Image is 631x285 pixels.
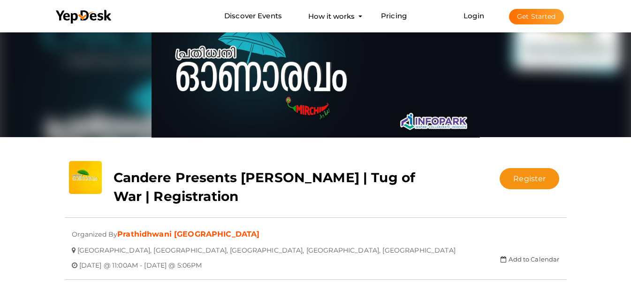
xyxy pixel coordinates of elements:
span: [GEOGRAPHIC_DATA], [GEOGRAPHIC_DATA], [GEOGRAPHIC_DATA], [GEOGRAPHIC_DATA], [GEOGRAPHIC_DATA] [77,239,456,254]
b: Candere Presents [PERSON_NAME] | Tug of War | Registration [114,169,415,204]
button: How it works [305,8,357,25]
a: Login [464,11,484,20]
a: Add to Calendar [501,255,559,263]
span: Organized By [72,223,118,239]
button: Get Started [509,9,564,24]
button: Register [500,168,559,189]
a: Prathidhwani [GEOGRAPHIC_DATA] [117,230,259,239]
a: Discover Events [224,8,282,25]
span: [DATE] @ 11:00AM - [DATE] @ 5:06PM [79,254,202,270]
a: Pricing [381,8,407,25]
img: 0C2H5NAW_small.jpeg [69,161,102,194]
